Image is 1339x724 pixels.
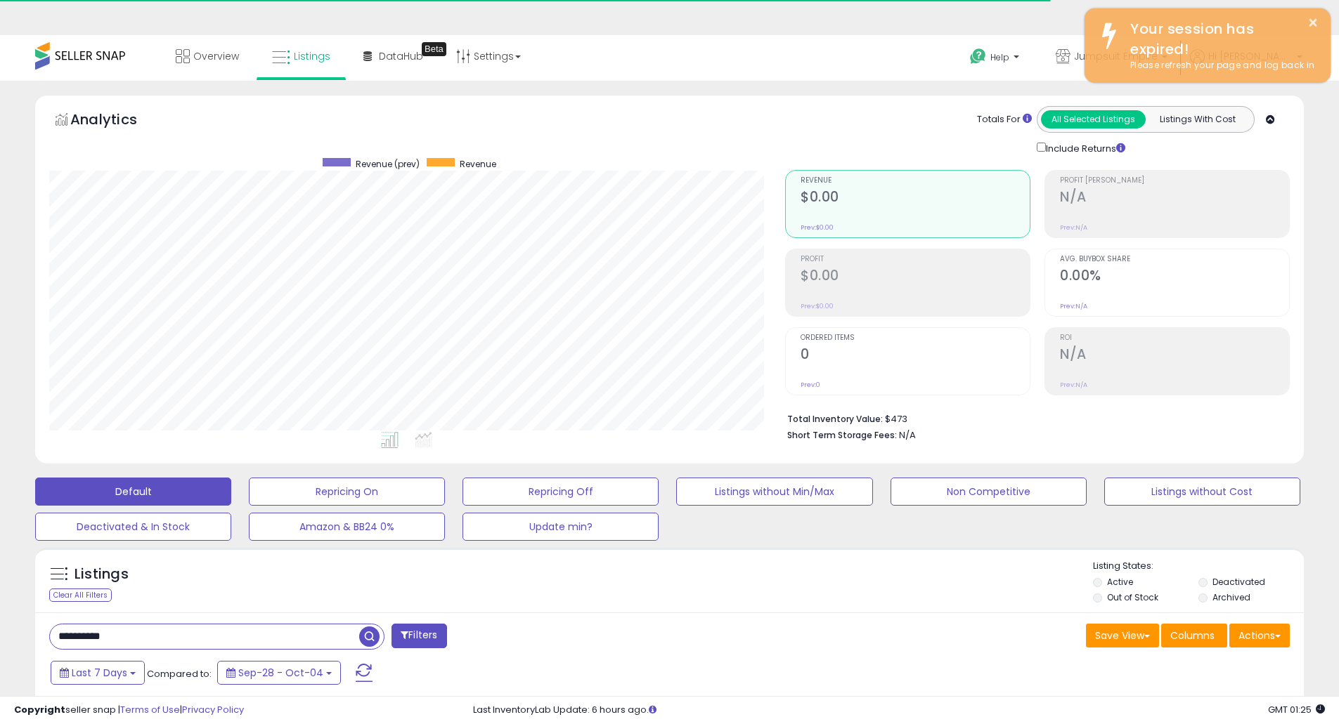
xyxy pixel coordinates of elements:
[787,409,1279,426] li: $473
[891,478,1087,506] button: Non Competitive
[1161,624,1227,647] button: Columns
[801,223,834,232] small: Prev: $0.00
[460,158,496,170] span: Revenue
[1060,256,1289,263] span: Avg. Buybox Share
[1060,346,1289,365] h2: N/A
[261,35,341,77] a: Listings
[392,624,446,648] button: Filters
[1060,177,1289,185] span: Profit [PERSON_NAME]
[801,334,1030,342] span: Ordered Items
[801,268,1030,287] h2: $0.00
[990,51,1009,63] span: Help
[977,113,1032,126] div: Totals For
[147,667,212,680] span: Compared to:
[473,704,1325,717] div: Last InventoryLab Update: 6 hours ago.
[1074,49,1158,63] span: Jumpsuit Empire
[1104,478,1300,506] button: Listings without Cost
[1060,223,1087,232] small: Prev: N/A
[182,703,244,716] a: Privacy Policy
[1045,35,1178,81] a: Jumpsuit Empire
[217,661,341,685] button: Sep-28 - Oct-04
[1120,59,1320,72] div: Please refresh your page and log back in
[1093,560,1304,573] p: Listing States:
[49,588,112,602] div: Clear All Filters
[1229,624,1290,647] button: Actions
[1107,591,1158,603] label: Out of Stock
[51,661,145,685] button: Last 7 Days
[1060,189,1289,208] h2: N/A
[75,565,129,584] h5: Listings
[1268,703,1325,716] span: 2025-10-14 01:25 GMT
[1212,591,1250,603] label: Archived
[801,189,1030,208] h2: $0.00
[969,48,987,65] i: Get Help
[70,110,164,133] h5: Analytics
[1212,576,1265,588] label: Deactivated
[801,302,834,310] small: Prev: $0.00
[14,703,65,716] strong: Copyright
[193,49,239,63] span: Overview
[120,703,180,716] a: Terms of Use
[787,429,897,441] b: Short Term Storage Fees:
[1060,268,1289,287] h2: 0.00%
[1086,624,1159,647] button: Save View
[14,704,244,717] div: seller snap | |
[801,256,1030,263] span: Profit
[379,49,423,63] span: DataHub
[249,513,445,541] button: Amazon & BB24 0%
[446,35,531,77] a: Settings
[294,49,330,63] span: Listings
[1060,381,1087,389] small: Prev: N/A
[462,478,659,506] button: Repricing Off
[1107,576,1133,588] label: Active
[422,42,446,56] div: Tooltip anchor
[238,666,323,680] span: Sep-28 - Oct-04
[959,37,1033,81] a: Help
[249,478,445,506] button: Repricing On
[353,35,434,77] a: DataHub
[1120,19,1320,59] div: Your session has expired!
[356,158,420,170] span: Revenue (prev)
[1145,110,1250,129] button: Listings With Cost
[165,35,250,77] a: Overview
[787,413,883,425] b: Total Inventory Value:
[72,666,127,680] span: Last 7 Days
[801,381,820,389] small: Prev: 0
[899,428,916,442] span: N/A
[462,513,659,541] button: Update min?
[35,478,231,506] button: Default
[1060,302,1087,310] small: Prev: N/A
[1041,110,1146,129] button: All Selected Listings
[1170,628,1215,643] span: Columns
[1026,140,1142,156] div: Include Returns
[801,177,1030,185] span: Revenue
[35,513,231,541] button: Deactivated & In Stock
[676,478,872,506] button: Listings without Min/Max
[801,346,1030,365] h2: 0
[1060,334,1289,342] span: ROI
